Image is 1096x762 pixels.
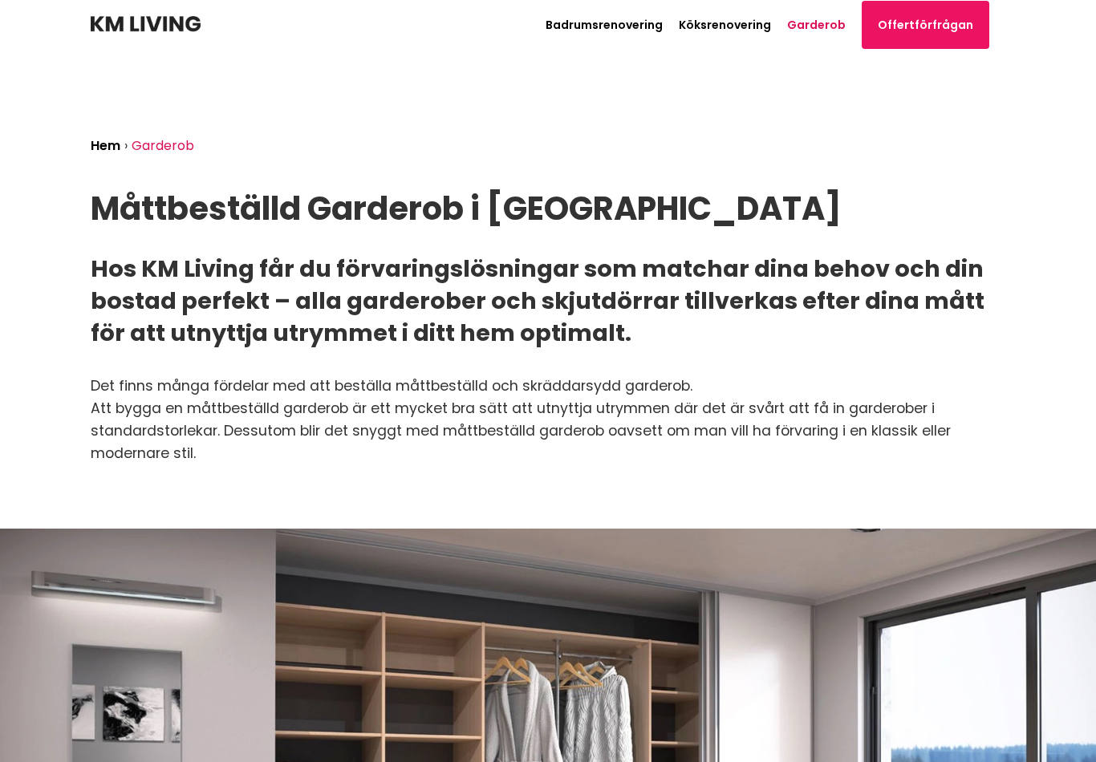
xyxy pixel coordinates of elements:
[546,17,663,33] a: Badrumsrenovering
[787,17,846,33] a: Garderob
[91,191,1005,227] h1: Måttbeställd Garderob i [GEOGRAPHIC_DATA]
[91,136,120,155] a: Hem
[132,140,198,152] li: Garderob
[679,17,771,33] a: Köksrenovering
[91,16,201,32] img: KM Living
[862,1,989,49] a: Offertförfrågan
[91,253,1005,349] h2: Hos KM Living får du förvaringslösningar som matchar dina behov och din bostad perfekt – alla gar...
[91,375,1005,464] p: Det finns många fördelar med att beställa måttbeställd och skräddarsydd garderob. Att bygga en må...
[124,140,132,152] li: ›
